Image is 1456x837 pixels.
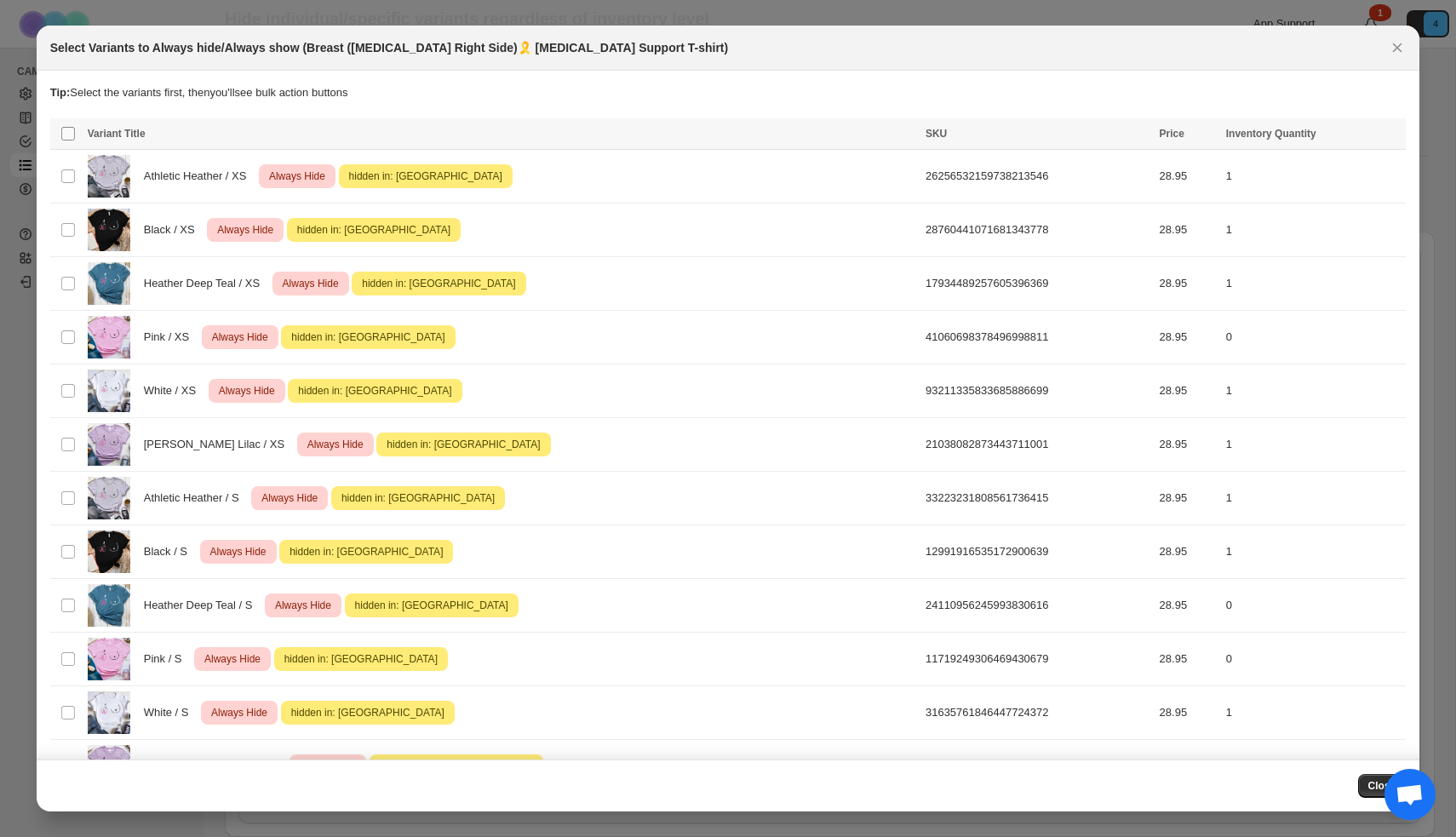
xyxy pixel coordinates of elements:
[208,702,271,723] span: Always Hide
[1221,579,1407,633] td: 0
[88,128,146,140] span: Variant Title
[1384,769,1436,820] div: Chat abierto
[88,745,130,788] img: Heather_prims_Lilac_b4ddd9a4-3e65-4804-95e8-e503e08eaaa5.png
[376,756,536,777] span: hidden in: [GEOGRAPHIC_DATA]
[1221,686,1407,740] td: 1
[88,370,130,412] img: Withe_1_9463e2f2-8981-4d9b-a71e-914d4ef359c7.png
[920,633,1155,686] td: 11719249306469430679
[144,597,262,614] span: Heather Deep Teal / S
[50,86,71,99] strong: Tip:
[1155,472,1221,525] td: 28.95
[88,423,130,466] img: Heather_prims_Lilac_b4ddd9a4-3e65-4804-95e8-e503e08eaaa5.png
[1221,472,1407,525] td: 1
[50,39,728,56] h2: Select Variants to Always hide/Always show (Breast ([MEDICAL_DATA] Right Side)🎗️ [MEDICAL_DATA] S...
[88,209,130,251] img: Black_1_a55c3815-df39-4cab-8efe-1fdbe63f589e.png
[288,702,448,723] span: hidden in: [GEOGRAPHIC_DATA]
[144,221,204,238] span: Black / XS
[88,477,130,519] img: athletic_grey_1_e7f5974e-be7d-49a4-ae55-cb9ada9fa68e.png
[1368,779,1396,793] span: Close
[144,436,294,453] span: [PERSON_NAME] Lilac / XS
[1155,150,1221,204] td: 28.95
[144,168,256,185] span: Athletic Heather / XS
[1221,311,1407,364] td: 0
[144,543,197,560] span: Black / S
[50,84,1407,101] p: Select the variants first, then you'll see bulk action buttons
[294,220,454,240] span: hidden in: [GEOGRAPHIC_DATA]
[1221,525,1407,579] td: 1
[1155,525,1221,579] td: 28.95
[926,128,947,140] span: SKU
[266,166,329,186] span: Always Hide
[295,381,455,401] span: hidden in: [GEOGRAPHIC_DATA]
[88,691,130,734] img: Withe_1_9463e2f2-8981-4d9b-a71e-914d4ef359c7.png
[1155,257,1221,311] td: 28.95
[201,649,264,669] span: Always Hide
[1221,418,1407,472] td: 1
[88,638,130,680] img: pink_1_294a64c7-f5be-4110-aa12-eb0037884e24.png
[383,434,543,455] span: hidden in: [GEOGRAPHIC_DATA]
[1221,633,1407,686] td: 0
[279,273,342,294] span: Always Hide
[88,155,130,198] img: athletic_grey_1_e7f5974e-be7d-49a4-ae55-cb9ada9fa68e.png
[920,740,1155,794] td: 14607772027580026350
[214,220,277,240] span: Always Hide
[288,327,448,347] span: hidden in: [GEOGRAPHIC_DATA]
[1155,740,1221,794] td: 28.95
[88,584,130,627] img: heather_Deep_teal_b7f04846-b622-4e95-adb1-03191f1863bd.png
[1385,36,1409,60] button: Close
[1221,364,1407,418] td: 1
[352,595,512,616] span: hidden in: [GEOGRAPHIC_DATA]
[1221,204,1407,257] td: 1
[920,418,1155,472] td: 21038082873443711001
[1155,686,1221,740] td: 28.95
[920,311,1155,364] td: 41060698378496998811
[88,262,130,305] img: heather_Deep_teal_b7f04846-b622-4e95-adb1-03191f1863bd.png
[1221,740,1407,794] td: 1
[144,758,287,775] span: [PERSON_NAME] Lilac / S
[286,542,446,562] span: hidden in: [GEOGRAPHIC_DATA]
[144,704,198,721] span: White / S
[258,488,321,508] span: Always Hide
[144,490,249,507] span: Athletic Heather / S
[88,530,130,573] img: Black_1_a55c3815-df39-4cab-8efe-1fdbe63f589e.png
[920,525,1155,579] td: 12991916535172900639
[1155,311,1221,364] td: 28.95
[1358,774,1407,798] button: Close
[144,382,205,399] span: White / XS
[1221,150,1407,204] td: 1
[1155,204,1221,257] td: 28.95
[920,204,1155,257] td: 28760441071681343778
[1155,633,1221,686] td: 28.95
[304,434,367,455] span: Always Hide
[920,257,1155,311] td: 17934489257605396369
[272,595,335,616] span: Always Hide
[920,472,1155,525] td: 33223231808561736415
[1155,364,1221,418] td: 28.95
[207,542,270,562] span: Always Hide
[1155,579,1221,633] td: 28.95
[920,686,1155,740] td: 31635761846447724372
[88,316,130,358] img: pink_1_294a64c7-f5be-4110-aa12-eb0037884e24.png
[920,579,1155,633] td: 24110956245993830616
[215,381,278,401] span: Always Hide
[144,329,198,346] span: Pink / XS
[209,327,272,347] span: Always Hide
[338,488,498,508] span: hidden in: [GEOGRAPHIC_DATA]
[1155,418,1221,472] td: 28.95
[296,756,359,777] span: Always Hide
[144,651,192,668] span: Pink / S
[1160,128,1184,140] span: Price
[1226,128,1316,140] span: Inventory Quantity
[281,649,441,669] span: hidden in: [GEOGRAPHIC_DATA]
[346,166,506,186] span: hidden in: [GEOGRAPHIC_DATA]
[1221,257,1407,311] td: 1
[358,273,519,294] span: hidden in: [GEOGRAPHIC_DATA]
[920,364,1155,418] td: 93211335833685886699
[920,150,1155,204] td: 26256532159738213546
[144,275,269,292] span: Heather Deep Teal / XS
